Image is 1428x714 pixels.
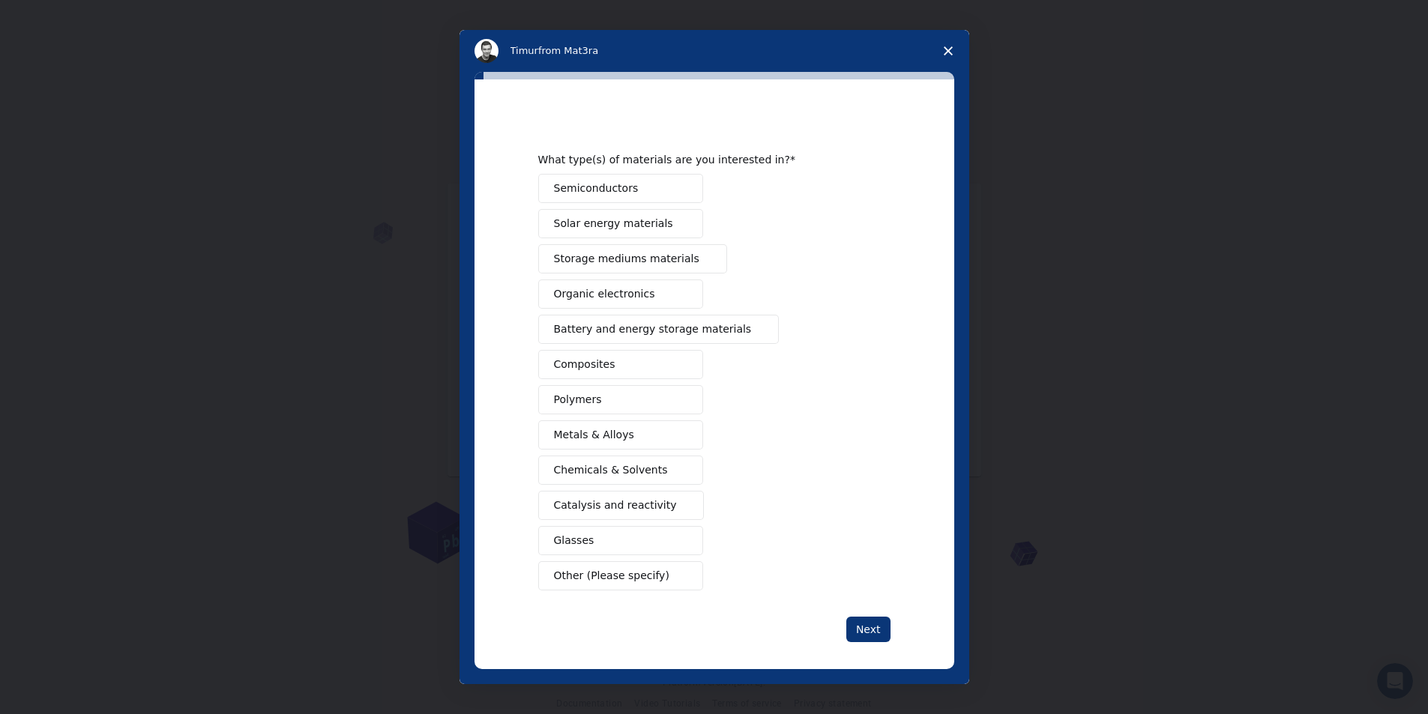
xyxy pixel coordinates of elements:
img: Profile image for Timur [475,39,498,63]
span: Chemicals & Solvents [554,462,668,478]
button: Battery and energy storage materials [538,315,780,344]
button: Polymers [538,385,703,414]
button: Other (Please specify) [538,561,703,590]
button: Metals & Alloys [538,420,703,450]
button: Catalysis and reactivity [538,491,705,520]
button: Glasses [538,526,703,555]
span: Catalysis and reactivity [554,497,677,513]
button: Organic electronics [538,279,703,309]
span: Storage mediums materials [554,251,699,267]
span: Glasses [554,533,594,548]
button: Storage mediums materials [538,244,727,273]
span: Timur [510,45,538,56]
span: Solar energy materials [554,216,673,232]
span: Composites [554,357,615,372]
button: Solar energy materials [538,209,703,238]
div: What type(s) of materials are you interested in? [538,153,868,166]
span: Semiconductors [554,181,639,196]
span: Other (Please specify) [554,568,669,584]
span: Assistance [24,10,97,24]
button: Semiconductors [538,174,703,203]
button: Composites [538,350,703,379]
span: from Mat3ra [538,45,598,56]
button: Chemicals & Solvents [538,456,703,485]
span: Battery and energy storage materials [554,321,752,337]
span: Close survey [927,30,969,72]
span: Polymers [554,392,602,408]
span: Metals & Alloys [554,427,634,443]
button: Next [846,617,891,642]
span: Organic electronics [554,286,655,302]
